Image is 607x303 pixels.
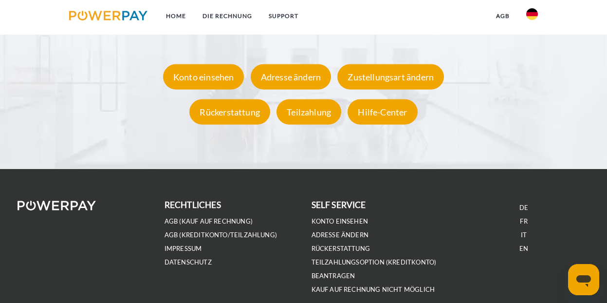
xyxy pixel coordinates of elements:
a: agb [488,7,518,25]
a: SUPPORT [260,7,307,25]
a: Konto einsehen [161,71,247,82]
a: Hilfe-Center [345,106,420,117]
img: logo-powerpay-white.svg [18,201,96,210]
div: Rückerstattung [189,99,270,124]
a: IMPRESSUM [165,245,202,253]
a: Teilzahlungsoption (KREDITKONTO) beantragen [312,258,437,280]
a: Kauf auf Rechnung nicht möglich [312,285,435,294]
a: AGB (Kreditkonto/Teilzahlung) [165,231,277,239]
a: EN [519,245,528,253]
b: rechtliches [165,200,221,210]
a: IT [521,231,527,239]
b: self service [312,200,366,210]
a: DE [519,204,528,212]
a: AGB (Kauf auf Rechnung) [165,217,253,226]
div: Zustellungsart ändern [337,64,444,89]
a: Adresse ändern [248,71,334,82]
div: Hilfe-Center [348,99,417,124]
div: Konto einsehen [163,64,244,89]
a: DATENSCHUTZ [165,258,212,266]
iframe: Schaltfläche zum Öffnen des Messaging-Fensters [568,264,599,295]
img: de [526,8,538,20]
div: Teilzahlung [276,99,341,124]
a: Teilzahlung [274,106,344,117]
a: FR [520,217,527,226]
a: Adresse ändern [312,231,369,239]
a: DIE RECHNUNG [194,7,260,25]
img: logo-powerpay.svg [69,11,147,20]
a: Home [158,7,194,25]
a: Rückerstattung [187,106,273,117]
a: Zustellungsart ändern [335,71,446,82]
a: Rückerstattung [312,245,370,253]
a: Konto einsehen [312,217,368,226]
div: Adresse ändern [251,64,331,89]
